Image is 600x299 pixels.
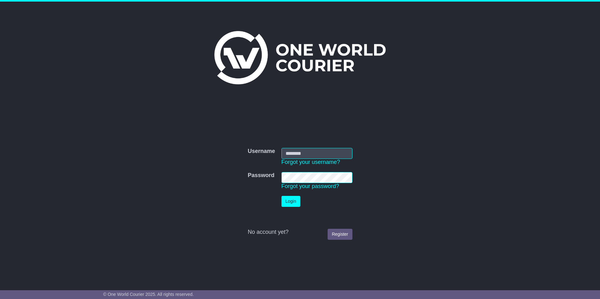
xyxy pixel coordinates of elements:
a: Register [328,229,352,240]
label: Password [248,172,274,179]
a: Forgot your username? [281,159,340,165]
img: One World [214,31,386,84]
span: © One World Courier 2025. All rights reserved. [103,292,194,297]
label: Username [248,148,275,155]
a: Forgot your password? [281,183,339,189]
button: Login [281,196,300,207]
div: No account yet? [248,229,352,236]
